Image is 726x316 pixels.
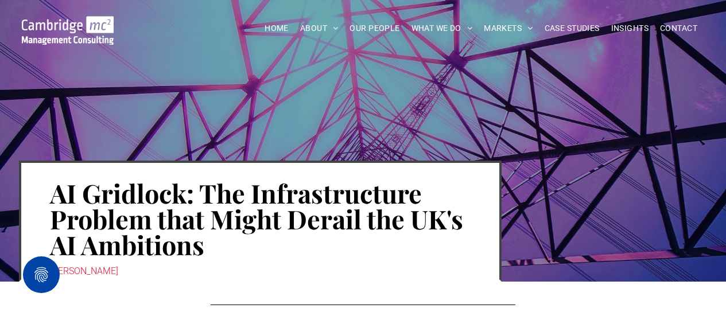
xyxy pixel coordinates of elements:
[22,18,114,30] a: Your Business Transformed | Cambridge Management Consulting
[406,19,479,37] a: WHAT WE DO
[539,19,605,37] a: CASE STUDIES
[654,19,703,37] a: CONTACT
[605,19,654,37] a: INSIGHTS
[22,16,114,45] img: Go to Homepage
[50,263,471,279] div: [PERSON_NAME]
[294,19,344,37] a: ABOUT
[50,179,471,259] h1: AI Gridlock: The Infrastructure Problem that Might Derail the UK's AI Ambitions
[344,19,405,37] a: OUR PEOPLE
[478,19,538,37] a: MARKETS
[259,19,294,37] a: HOME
